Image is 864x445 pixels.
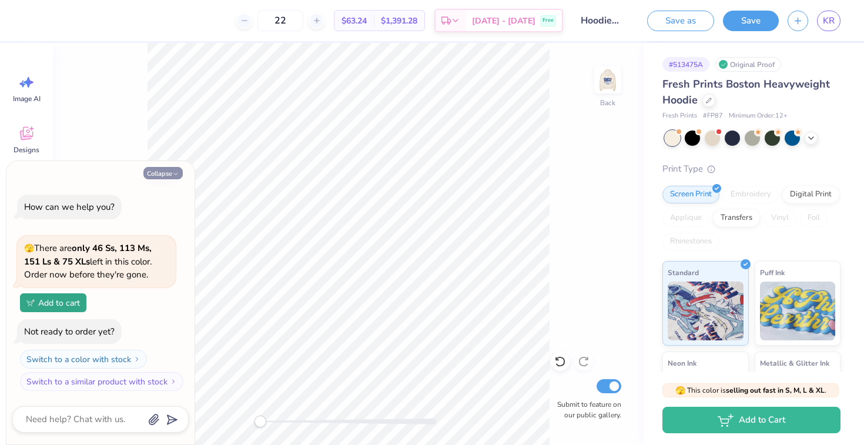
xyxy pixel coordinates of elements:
[675,385,685,396] span: 🫣
[647,11,714,31] button: Save as
[675,385,826,396] span: This color is .
[24,201,115,213] div: How can we help you?
[668,282,744,340] img: Standard
[24,243,34,254] span: 🫣
[723,186,779,203] div: Embroidery
[24,242,152,280] span: There are left in this color. Order now before they're gone.
[572,9,629,32] input: Untitled Design
[133,356,140,363] img: Switch to a color with stock
[760,282,836,340] img: Puff Ink
[14,145,39,155] span: Designs
[662,407,840,433] button: Add to Cart
[472,15,535,27] span: [DATE] - [DATE]
[13,94,41,103] span: Image AI
[729,111,788,121] span: Minimum Order: 12 +
[723,11,779,31] button: Save
[668,357,696,369] span: Neon Ink
[20,350,147,369] button: Switch to a color with stock
[24,326,115,337] div: Not ready to order yet?
[662,186,719,203] div: Screen Print
[596,68,619,92] img: Back
[726,386,825,395] strong: selling out fast in S, M, L & XL
[24,242,152,267] strong: only 46 Ss, 113 Ms, 151 Ls & 75 XLs
[381,15,417,27] span: $1,391.28
[715,57,781,72] div: Original Proof
[551,399,621,420] label: Submit to feature on our public gallery.
[763,209,796,227] div: Vinyl
[600,98,615,108] div: Back
[662,209,709,227] div: Applique
[662,57,709,72] div: # 513475A
[760,266,785,279] span: Puff Ink
[823,14,835,28] span: KR
[662,111,697,121] span: Fresh Prints
[254,416,266,427] div: Accessibility label
[662,233,719,250] div: Rhinestones
[817,11,840,31] a: KR
[542,16,554,25] span: Free
[713,209,760,227] div: Transfers
[20,372,183,391] button: Switch to a similar product with stock
[20,293,86,312] button: Add to cart
[782,186,839,203] div: Digital Print
[662,77,830,107] span: Fresh Prints Boston Heavyweight Hoodie
[800,209,828,227] div: Foil
[26,299,35,306] img: Add to cart
[662,162,840,176] div: Print Type
[257,10,303,31] input: – –
[760,357,829,369] span: Metallic & Glitter Ink
[143,167,183,179] button: Collapse
[170,378,177,385] img: Switch to a similar product with stock
[703,111,723,121] span: # FP87
[668,266,699,279] span: Standard
[341,15,367,27] span: $63.24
